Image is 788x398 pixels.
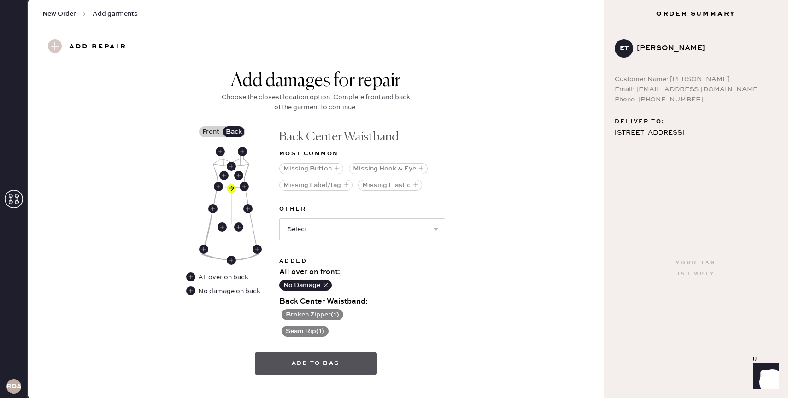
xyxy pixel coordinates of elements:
[615,94,777,105] div: Phone: [PHONE_NUMBER]
[240,182,249,191] div: Back Right Waistband
[279,148,445,159] div: Most common
[227,162,236,171] div: Back Center Neckline
[69,39,127,55] h3: Add repair
[93,9,138,18] span: Add garments
[282,309,343,320] button: Broken Zipper(1)
[234,171,243,180] div: Back Right Body
[199,126,222,137] label: Front
[222,126,245,137] label: Back
[358,180,422,191] button: Missing Elastic
[349,163,428,174] button: Missing Hook & Eye
[198,272,248,282] div: All over on back
[42,9,76,18] span: New Order
[744,357,784,396] iframe: Front Chat
[227,184,236,193] div: Back Center Waistband
[227,256,236,265] div: Back Center Hem
[186,272,249,282] div: All over on back
[238,147,247,156] div: Back Right Straps
[615,74,777,84] div: Customer Name: [PERSON_NAME]
[214,182,223,191] div: Back Left Waistband
[279,280,332,291] button: No Damage
[615,84,777,94] div: Email: [EMAIL_ADDRESS][DOMAIN_NAME]
[615,116,665,127] span: Deliver to:
[198,286,260,296] div: No damage on back
[6,383,21,390] h3: RBA
[676,258,716,280] div: Your bag is empty
[279,204,445,215] label: Other
[219,92,412,112] div: Choose the closest location option. Complete front and back of the garment to continue.
[208,204,218,213] div: Back Left Side Seam
[234,222,243,232] div: Back Right Skirt Body
[218,222,227,232] div: Back Left Skirt Body
[255,352,377,375] button: Add to bag
[253,245,262,254] div: Back Right Side Seam
[604,9,788,18] h3: Order Summary
[279,180,353,191] button: Missing Label/tag
[199,245,208,254] div: Back Left Side Seam
[186,286,260,296] div: No damage on back
[279,267,445,278] div: All over on front :
[620,45,629,52] h3: ET
[219,171,229,180] div: Back Left Body
[201,149,259,261] img: Garment image
[637,43,770,54] div: [PERSON_NAME]
[282,326,329,337] button: Seam Rip(1)
[615,127,777,162] div: [STREET_ADDRESS] APT 23G [US_STATE] , NY 10019
[216,147,225,156] div: Back Left Straps
[279,296,445,307] div: Back Center Waistband :
[279,126,445,148] div: Back Center Waistband
[279,163,343,174] button: Missing Button
[243,204,253,213] div: Back Right Side Seam
[219,70,412,92] div: Add damages for repair
[279,256,445,267] div: Added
